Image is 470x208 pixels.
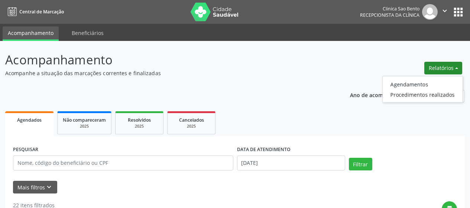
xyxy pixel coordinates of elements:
a: Agendamentos [383,79,463,89]
span: Recepcionista da clínica [360,12,419,18]
img: img [422,4,438,20]
label: DATA DE ATENDIMENTO [237,144,291,156]
ul: Relatórios [382,76,463,103]
button:  [438,4,452,20]
a: Beneficiários [67,26,109,39]
button: Mais filtroskeyboard_arrow_down [13,181,57,194]
span: Cancelados [179,117,204,123]
button: Filtrar [349,158,372,170]
span: Não compareceram [63,117,106,123]
p: Acompanhe a situação das marcações correntes e finalizadas [5,69,327,77]
div: Clinica Sao Bento [360,6,419,12]
input: Selecione um intervalo [237,156,345,170]
i:  [441,7,449,15]
label: PESQUISAR [13,144,38,156]
a: Acompanhamento [3,26,59,41]
a: Procedimentos realizados [383,89,463,100]
a: Central de Marcação [5,6,64,18]
p: Acompanhamento [5,51,327,69]
button: apps [452,6,465,19]
p: Ano de acompanhamento [350,90,416,99]
span: Agendados [17,117,42,123]
span: Resolvidos [128,117,151,123]
i: keyboard_arrow_down [45,183,53,191]
button: Relatórios [424,62,462,74]
span: Central de Marcação [19,9,64,15]
input: Nome, código do beneficiário ou CPF [13,156,233,170]
div: 2025 [121,124,158,129]
div: 2025 [173,124,210,129]
div: 2025 [63,124,106,129]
